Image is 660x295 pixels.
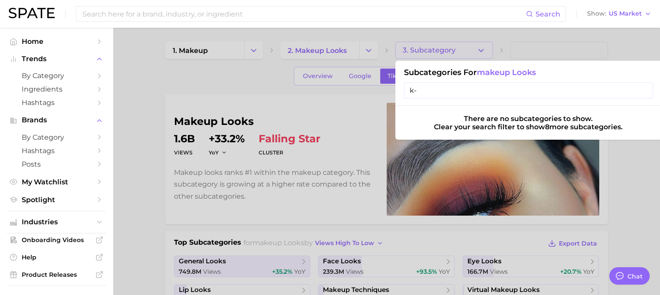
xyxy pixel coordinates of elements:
img: SPATE [9,8,55,18]
span: Hashtags [22,147,91,155]
span: Trends [22,55,91,63]
button: Brands [7,114,106,127]
a: Hashtags [7,96,106,109]
span: by Category [22,133,91,141]
a: Hashtags [7,144,106,157]
a: Home [7,35,106,48]
span: Ingredients [22,85,91,93]
a: Help [7,251,106,264]
span: Spotlight [22,196,91,204]
input: Search here for a brand, industry, or ingredient [82,7,526,21]
span: US Market [609,11,642,16]
div: There are no subcategories to show. [464,115,593,123]
span: Posts [22,160,91,168]
span: Onboarding Videos [22,236,91,244]
a: Onboarding Videos [7,233,106,246]
span: Industries [22,218,91,226]
a: My Watchlist [7,175,106,189]
span: makeup looks [477,68,536,77]
input: Type here a brand, industry or ingredient [404,82,653,98]
span: Brands [22,116,91,124]
button: Trends [7,52,106,66]
span: Hashtags [22,98,91,107]
span: by Category [22,72,91,80]
span: Search [535,10,560,18]
span: Product Releases [22,271,91,279]
button: Industries [7,216,106,229]
a: by Category [7,131,106,144]
h1: Subcategories for [404,68,653,77]
a: Product Releases [7,268,106,281]
a: Posts [7,157,106,171]
span: Home [22,37,91,46]
a: Spotlight [7,193,106,206]
span: My Watchlist [22,178,91,186]
div: Clear your search filter to show 8 more subcategories. [434,123,623,131]
span: Help [22,253,91,261]
span: Show [587,11,606,16]
button: ShowUS Market [585,8,653,20]
a: by Category [7,69,106,82]
a: Ingredients [7,82,106,96]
